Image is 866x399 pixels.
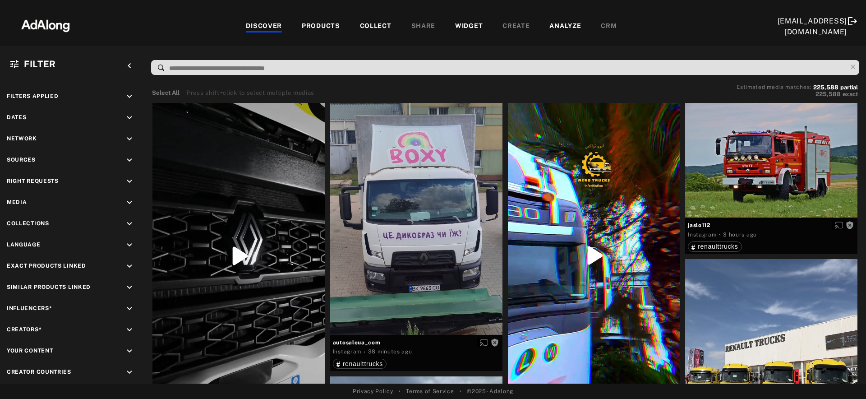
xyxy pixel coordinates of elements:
button: 225,588exact [737,90,858,99]
div: SHARE [411,21,436,32]
i: keyboard_arrow_down [124,240,134,250]
div: PRODUCTS [302,21,340,32]
time: 2025-09-29T07:00:17.000Z [723,232,757,238]
a: Privacy Policy [353,387,393,395]
span: · [719,231,721,238]
span: Sources [7,157,36,163]
i: keyboard_arrow_left [124,61,134,71]
button: Enable diffusion on this media [477,338,491,347]
span: • [399,387,401,395]
i: keyboard_arrow_down [124,219,134,229]
span: 225,588 [815,91,841,97]
i: keyboard_arrow_down [124,113,134,123]
button: Enable diffusion on this media [832,220,846,230]
span: Media [7,199,27,205]
span: Influencers* [7,305,52,311]
span: autosaleua_com [333,339,500,347]
div: DISCOVER [246,21,282,32]
span: Right Requests [7,178,59,184]
i: keyboard_arrow_down [124,346,134,356]
div: renaulttrucks [336,361,383,367]
span: Filter [24,59,56,70]
img: 63233d7d88ed69de3c212112c67096b6.png [6,11,85,38]
span: Language [7,241,41,248]
span: · [364,348,366,356]
span: jaslo112 [688,221,855,229]
div: WIDGET [455,21,483,32]
span: Rights not requested [846,222,854,228]
span: Creator Countries [7,369,71,375]
i: keyboard_arrow_down [124,325,134,335]
i: keyboard_arrow_down [124,92,134,102]
span: Estimated media matches: [737,84,811,90]
i: keyboard_arrow_down [124,198,134,208]
a: Terms of Service [406,387,454,395]
span: © 2025 - Adalong [467,387,513,395]
i: keyboard_arrow_down [124,155,134,165]
span: Similar Products Linked [7,284,91,290]
span: Exact Products Linked [7,263,86,269]
time: 2025-09-29T09:06:35.000Z [368,348,412,355]
span: Dates [7,114,27,121]
i: keyboard_arrow_down [124,134,134,144]
div: renaulttrucks [691,243,738,250]
div: COLLECT [360,21,392,32]
span: • [460,387,462,395]
div: ANALYZE [549,21,581,32]
span: Your Content [7,348,53,354]
i: keyboard_arrow_down [124,261,134,271]
div: CRM [601,21,617,32]
button: Select All [152,88,180,97]
i: keyboard_arrow_down [124,304,134,314]
i: keyboard_arrow_down [124,176,134,186]
span: Network [7,135,37,142]
div: Instagram [333,348,361,356]
span: Filters applied [7,93,59,99]
div: Instagram [688,231,716,239]
span: 225,588 [813,84,838,91]
div: [EMAIL_ADDRESS][DOMAIN_NAME] [778,16,848,37]
button: 225,588partial [813,85,858,90]
div: Press shift+click to select multiple medias [187,88,314,97]
span: renaulttrucks [343,360,383,367]
div: CREATE [502,21,530,32]
span: Rights not requested [491,339,499,345]
i: keyboard_arrow_down [124,283,134,292]
span: renaulttrucks [698,243,738,250]
span: Collections [7,220,49,227]
span: Creators* [7,326,41,333]
i: keyboard_arrow_down [124,367,134,377]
